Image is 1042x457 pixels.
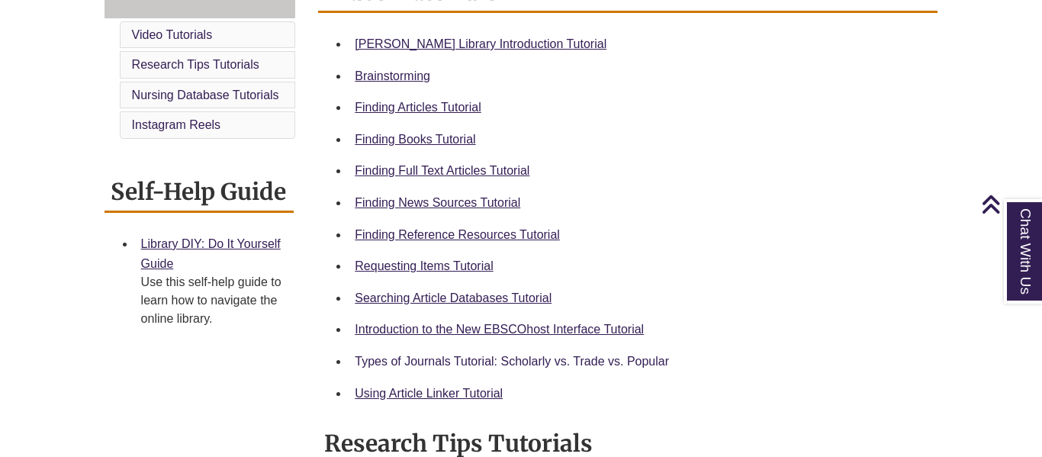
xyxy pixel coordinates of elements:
[355,101,481,114] a: Finding Articles Tutorial
[132,58,259,71] a: Research Tips Tutorials
[355,291,552,304] a: Searching Article Databases Tutorial
[105,172,294,213] h2: Self-Help Guide
[355,133,475,146] a: Finding Books Tutorial
[132,28,213,41] a: Video Tutorials
[355,37,606,50] a: [PERSON_NAME] Library Introduction Tutorial
[355,196,520,209] a: Finding News Sources Tutorial
[355,164,529,177] a: Finding Full Text Articles Tutorial
[355,69,430,82] a: Brainstorming
[355,228,560,241] a: Finding Reference Resources Tutorial
[355,387,503,400] a: Using Article Linker Tutorial
[132,89,279,101] a: Nursing Database Tutorials
[981,194,1038,214] a: Back to Top
[355,355,669,368] a: Types of Journals Tutorial: Scholarly vs. Trade vs. Popular
[141,237,281,270] a: Library DIY: Do It Yourself Guide
[141,273,282,328] div: Use this self-help guide to learn how to navigate the online library.
[355,323,644,336] a: Introduction to the New EBSCOhost Interface Tutorial
[132,118,221,131] a: Instagram Reels
[355,259,493,272] a: Requesting Items Tutorial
